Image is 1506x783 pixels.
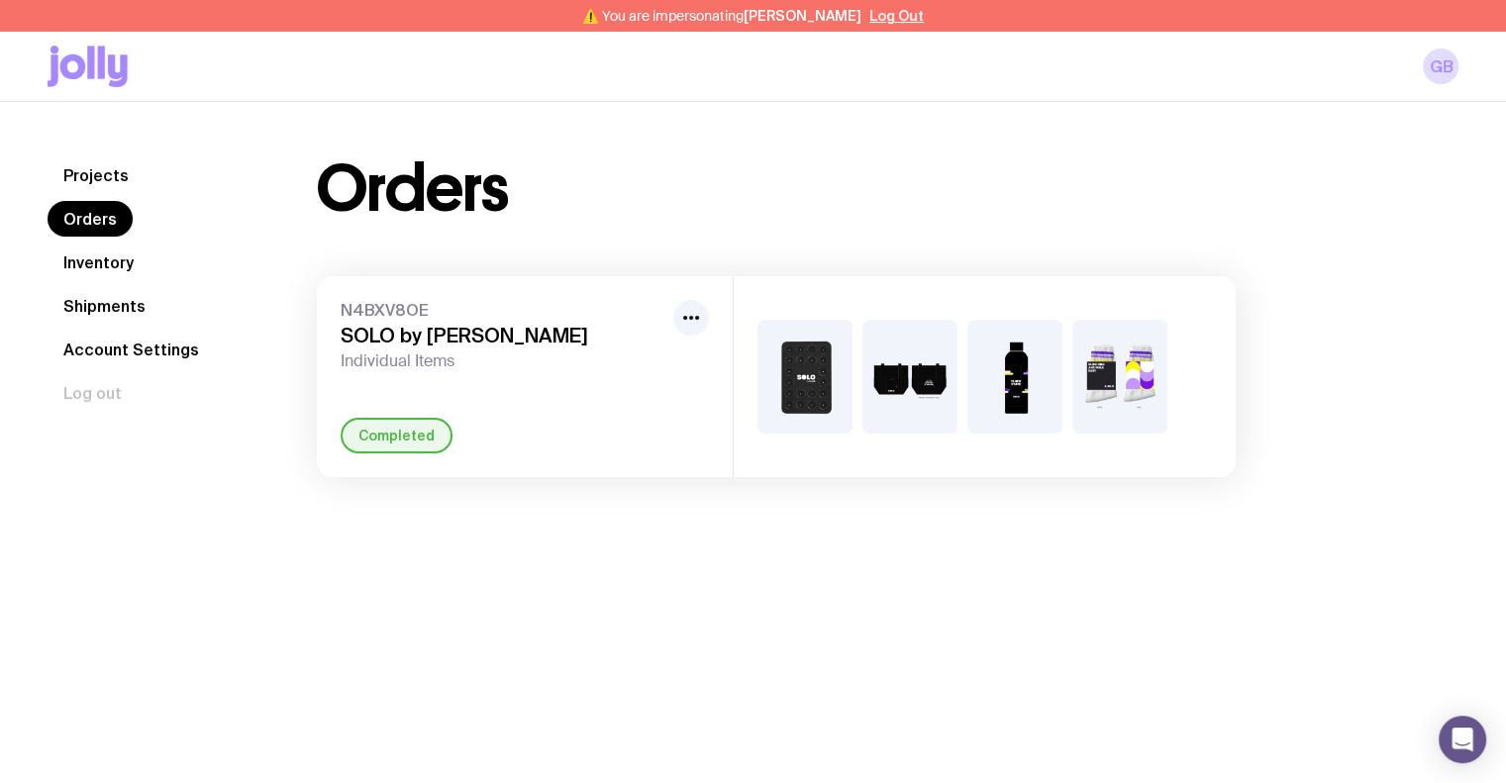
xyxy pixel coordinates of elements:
[582,8,861,24] span: ⚠️ You are impersonating
[869,8,924,24] button: Log Out
[48,201,133,237] a: Orders
[317,157,508,221] h1: Orders
[48,288,161,324] a: Shipments
[744,8,861,24] span: [PERSON_NAME]
[341,324,665,347] h3: SOLO by [PERSON_NAME]
[341,300,665,320] span: N4BXV8OE
[48,245,150,280] a: Inventory
[48,375,138,411] button: Log out
[1439,716,1486,763] div: Open Intercom Messenger
[341,418,452,453] div: Completed
[48,157,145,193] a: Projects
[1423,49,1458,84] a: GB
[341,351,665,371] span: Individual Items
[48,332,215,367] a: Account Settings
